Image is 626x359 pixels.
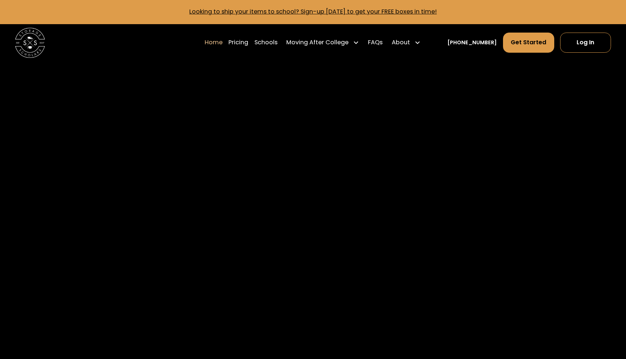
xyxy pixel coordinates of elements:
[228,32,248,53] a: Pricing
[560,33,611,53] a: Log In
[254,32,277,53] a: Schools
[15,28,45,58] img: Storage Scholars main logo
[447,39,497,46] a: [PHONE_NUMBER]
[205,32,223,53] a: Home
[503,33,554,53] a: Get Started
[392,38,410,47] div: About
[368,32,383,53] a: FAQs
[189,7,437,16] a: Looking to ship your items to school? Sign-up [DATE] to get your FREE boxes in time!
[286,38,349,47] div: Moving After College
